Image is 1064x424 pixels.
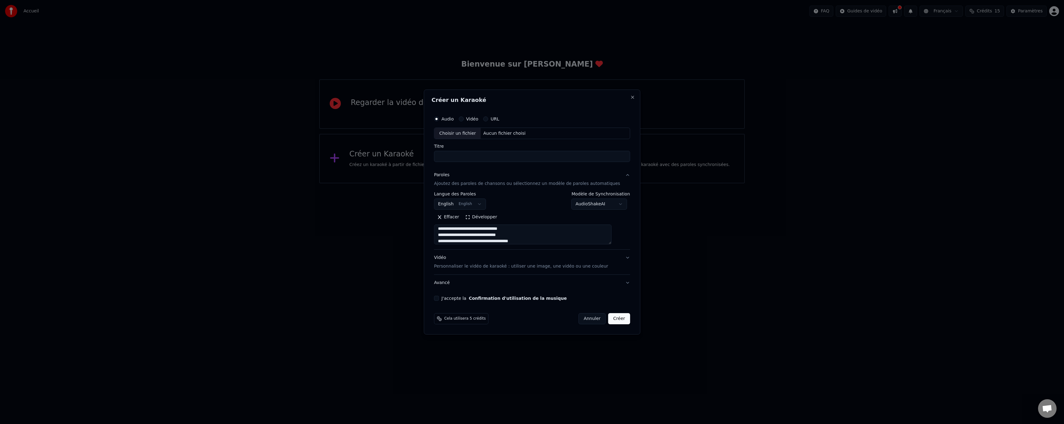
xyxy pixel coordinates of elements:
button: ParolesAjoutez des paroles de chansons ou sélectionnez un modèle de paroles automatiques [434,167,630,192]
span: Cela utilisera 5 crédits [444,316,486,321]
button: Annuler [578,313,606,324]
label: Titre [434,144,630,149]
label: Audio [441,117,454,121]
label: Langue des Paroles [434,192,486,196]
label: Modèle de Synchronisation [572,192,630,196]
button: Avancé [434,275,630,291]
p: Ajoutez des paroles de chansons ou sélectionnez un modèle de paroles automatiques [434,181,620,187]
div: Aucun fichier choisi [481,130,528,137]
div: Choisir un fichier [434,128,481,139]
div: ParolesAjoutez des paroles de chansons ou sélectionnez un modèle de paroles automatiques [434,192,630,250]
button: Développer [462,212,500,222]
div: Paroles [434,172,449,178]
label: URL [491,117,499,121]
label: Vidéo [466,117,478,121]
h2: Créer un Karaoké [431,97,633,103]
p: Personnaliser le vidéo de karaoké : utiliser une image, une vidéo ou une couleur [434,263,608,269]
button: Effacer [434,212,462,222]
button: VidéoPersonnaliser le vidéo de karaoké : utiliser une image, une vidéo ou une couleur [434,250,630,275]
button: J'accepte la [469,296,567,300]
div: Vidéo [434,255,608,270]
button: Créer [608,313,630,324]
label: J'accepte la [441,296,567,300]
